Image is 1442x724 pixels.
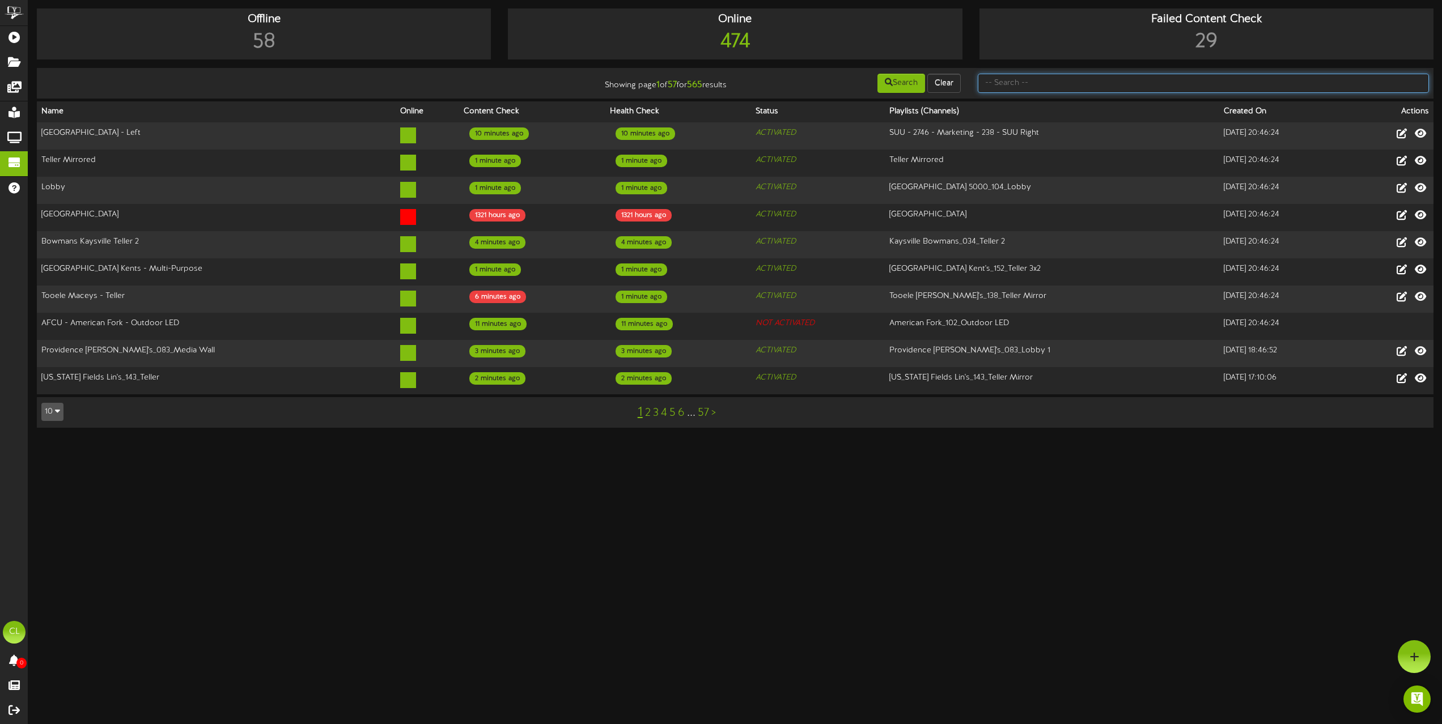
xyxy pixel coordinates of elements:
[1219,177,1346,204] td: [DATE] 20:46:24
[885,313,1219,340] td: American Fork_102_Outdoor LED
[469,291,526,303] div: 6 minutes ago
[927,74,961,93] button: Clear
[3,621,26,644] div: CL
[37,367,396,394] td: [US_STATE] Fields Lin's_143_Teller
[37,258,396,286] td: [GEOGRAPHIC_DATA] Kents - Multi-Purpose
[1219,313,1346,340] td: [DATE] 20:46:24
[756,265,796,273] i: ACTIVATED
[511,28,959,57] div: 474
[37,286,396,313] td: Tooele Maceys - Teller
[756,156,796,164] i: ACTIVATED
[616,318,673,330] div: 11 minutes ago
[459,101,605,122] th: Content Check
[756,373,796,382] i: ACTIVATED
[469,182,521,194] div: 1 minute ago
[885,340,1219,367] td: Providence [PERSON_NAME]'s_083_Lobby 1
[616,345,672,357] div: 3 minutes ago
[885,286,1219,313] td: Tooele [PERSON_NAME]'s_138_Teller Mirror
[37,231,396,258] td: Bowmans Kaysville Teller 2
[37,150,396,177] td: Teller Mirrored
[653,407,659,419] a: 3
[687,80,702,90] strong: 565
[16,658,27,668] span: 0
[616,127,675,140] div: 10 minutes ago
[978,74,1429,93] input: -- Search --
[982,11,1431,28] div: Failed Content Check
[469,236,525,249] div: 4 minutes ago
[469,372,525,385] div: 2 minutes ago
[1219,367,1346,394] td: [DATE] 17:10:06
[668,80,677,90] strong: 57
[877,74,925,93] button: Search
[885,204,1219,231] td: [GEOGRAPHIC_DATA]
[37,177,396,204] td: Lobby
[469,155,521,167] div: 1 minute ago
[37,313,396,340] td: AFCU - American Fork - Outdoor LED
[1219,340,1346,367] td: [DATE] 18:46:52
[1219,231,1346,258] td: [DATE] 20:46:24
[885,150,1219,177] td: Teller Mirrored
[616,236,672,249] div: 4 minutes ago
[756,183,796,191] i: ACTIVATED
[1219,101,1346,122] th: Created On
[396,101,459,122] th: Online
[616,263,667,276] div: 1 minute ago
[711,407,716,419] a: >
[469,127,529,140] div: 10 minutes ago
[1219,150,1346,177] td: [DATE] 20:46:24
[1219,258,1346,286] td: [DATE] 20:46:24
[41,403,63,421] button: 10
[678,407,685,419] a: 6
[645,407,651,419] a: 2
[616,155,667,167] div: 1 minute ago
[885,231,1219,258] td: Kaysville Bowmans_034_Teller 2
[616,291,667,303] div: 1 minute ago
[885,258,1219,286] td: [GEOGRAPHIC_DATA] Kent's_152_Teller 3x2
[40,28,488,57] div: 58
[756,292,796,300] i: ACTIVATED
[656,80,660,90] strong: 1
[616,209,672,222] div: 1321 hours ago
[885,367,1219,394] td: [US_STATE] Fields Lin's_143_Teller Mirror
[469,263,521,276] div: 1 minute ago
[37,101,396,122] th: Name
[698,407,709,419] a: 57
[1219,204,1346,231] td: [DATE] 20:46:24
[885,177,1219,204] td: [GEOGRAPHIC_DATA] 5000_104_Lobby
[885,122,1219,150] td: SUU - 2746 - Marketing - 238 - SUU Right
[501,73,735,92] div: Showing page of for results
[1219,286,1346,313] td: [DATE] 20:46:24
[616,182,667,194] div: 1 minute ago
[1403,685,1431,713] div: Open Intercom Messenger
[756,319,815,327] i: NOT ACTIVATED
[37,122,396,150] td: [GEOGRAPHIC_DATA] - Left
[687,407,695,419] a: ...
[511,11,959,28] div: Online
[756,237,796,246] i: ACTIVATED
[469,318,527,330] div: 11 minutes ago
[756,210,796,219] i: ACTIVATED
[638,405,643,420] a: 1
[885,101,1219,122] th: Playlists (Channels)
[756,129,796,137] i: ACTIVATED
[37,204,396,231] td: [GEOGRAPHIC_DATA]
[1219,122,1346,150] td: [DATE] 20:46:24
[469,209,525,222] div: 1321 hours ago
[669,407,676,419] a: 5
[1347,101,1433,122] th: Actions
[751,101,885,122] th: Status
[469,345,525,357] div: 3 minutes ago
[605,101,752,122] th: Health Check
[982,28,1431,57] div: 29
[661,407,667,419] a: 4
[756,346,796,355] i: ACTIVATED
[37,340,396,367] td: Providence [PERSON_NAME]'s_083_Media Wall
[616,372,672,385] div: 2 minutes ago
[40,11,488,28] div: Offline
